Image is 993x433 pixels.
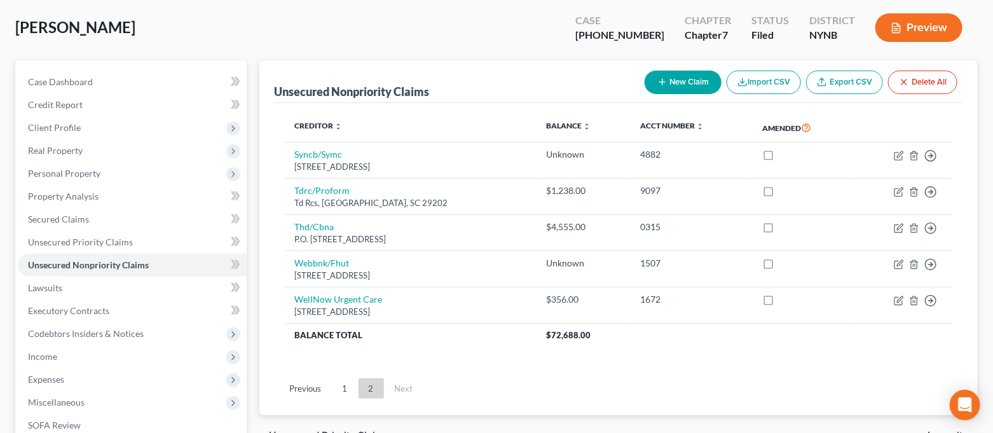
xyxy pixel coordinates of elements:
span: Client Profile [28,122,81,133]
span: Credit Report [28,99,83,110]
div: Filed [751,28,789,43]
a: Unsecured Nonpriority Claims [18,254,247,277]
th: Balance Total [285,324,537,347]
span: Real Property [28,145,83,156]
a: Previous [280,378,332,399]
a: Lawsuits [18,277,247,299]
a: Credit Report [18,93,247,116]
div: 4882 [641,148,743,161]
div: Chapter [685,28,731,43]
span: $72,688.00 [547,330,591,340]
a: Thd/Cbna [295,221,334,232]
span: Case Dashboard [28,76,93,87]
a: Tdrc/Proform [295,185,350,196]
span: Income [28,351,57,362]
a: Property Analysis [18,185,247,208]
span: Expenses [28,374,64,385]
a: Unsecured Priority Claims [18,231,247,254]
span: Codebtors Insiders & Notices [28,328,144,339]
div: [STREET_ADDRESS] [295,161,526,173]
span: Executory Contracts [28,305,109,316]
div: [STREET_ADDRESS] [295,306,526,318]
span: SOFA Review [28,420,81,430]
span: Lawsuits [28,282,62,293]
span: Secured Claims [28,214,89,224]
div: $4,555.00 [547,221,620,233]
span: Property Analysis [28,191,99,202]
a: Case Dashboard [18,71,247,93]
button: New Claim [645,71,722,94]
a: Executory Contracts [18,299,247,322]
a: 1 [332,378,358,399]
a: Balance unfold_more [547,121,591,130]
div: 9097 [641,184,743,197]
div: NYNB [809,28,855,43]
div: [PHONE_NUMBER] [575,28,664,43]
div: $356.00 [547,293,620,306]
div: 1507 [641,257,743,270]
span: Miscellaneous [28,397,85,408]
div: P.O. [STREET_ADDRESS] [295,233,526,245]
button: Import CSV [727,71,801,94]
i: unfold_more [584,123,591,130]
button: Preview [875,13,962,42]
a: Acct Number unfold_more [641,121,704,130]
span: 7 [722,29,728,41]
th: Amended [752,113,853,142]
a: 2 [359,378,384,399]
a: Syncb/Symc [295,149,343,160]
a: Export CSV [806,71,883,94]
div: Chapter [685,13,731,28]
div: District [809,13,855,28]
span: Unsecured Priority Claims [28,237,133,247]
div: 1672 [641,293,743,306]
a: Creditor unfold_more [295,121,343,130]
div: Unknown [547,148,620,161]
div: [STREET_ADDRESS] [295,270,526,282]
div: Case [575,13,664,28]
button: Delete All [888,71,957,94]
span: [PERSON_NAME] [15,18,135,36]
div: Status [751,13,789,28]
div: 0315 [641,221,743,233]
span: Unsecured Nonpriority Claims [28,259,149,270]
div: $1,238.00 [547,184,620,197]
a: Webbnk/Fhut [295,258,350,268]
a: WellNow Urgent Care [295,294,383,305]
a: Secured Claims [18,208,247,231]
i: unfold_more [335,123,343,130]
span: Personal Property [28,168,100,179]
div: Unsecured Nonpriority Claims [275,84,430,99]
i: unfold_more [697,123,704,130]
div: Td Rcs, [GEOGRAPHIC_DATA], SC 29202 [295,197,526,209]
div: Unknown [547,257,620,270]
div: Open Intercom Messenger [950,390,980,420]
